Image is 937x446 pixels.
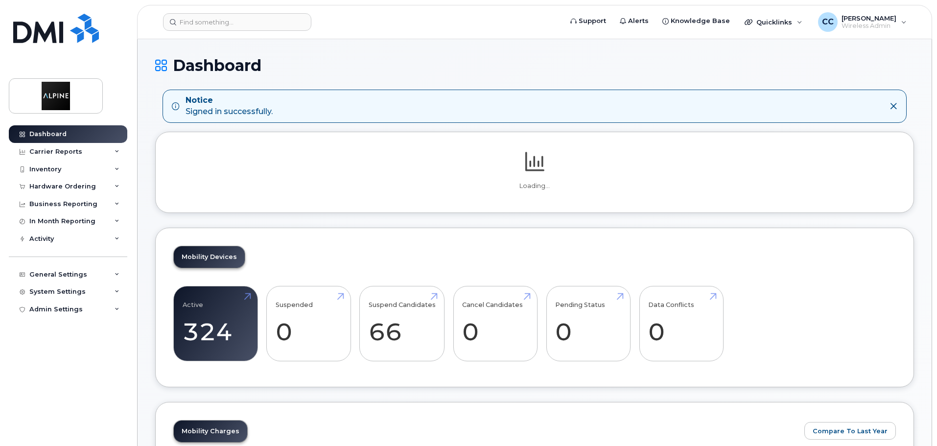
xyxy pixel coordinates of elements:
[648,291,714,356] a: Data Conflicts 0
[155,57,914,74] h1: Dashboard
[174,421,247,442] a: Mobility Charges
[183,291,249,356] a: Active 324
[173,182,896,190] p: Loading...
[462,291,528,356] a: Cancel Candidates 0
[174,246,245,268] a: Mobility Devices
[804,422,896,440] button: Compare To Last Year
[186,95,273,106] strong: Notice
[369,291,436,356] a: Suspend Candidates 66
[555,291,621,356] a: Pending Status 0
[186,95,273,117] div: Signed in successfully.
[276,291,342,356] a: Suspended 0
[813,426,888,436] span: Compare To Last Year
